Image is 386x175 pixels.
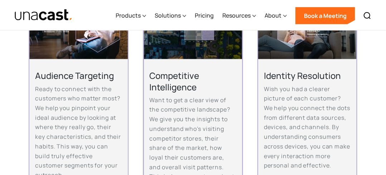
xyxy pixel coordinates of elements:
p: Wish you had a clearer picture of each customer? We help you connect the dots from different data... [264,84,351,170]
div: Resources [222,11,251,20]
h2: Audience Targeting [35,70,122,81]
img: Unacast text logo [14,9,73,22]
div: Solutions [155,11,181,20]
div: Products [116,11,141,20]
h2: Identity Resolution [264,70,351,81]
div: Solutions [155,1,186,30]
a: Book a Meeting [295,7,355,24]
a: Pricing [195,1,214,30]
img: Search icon [363,11,372,20]
h2: Competitive Intelligence [150,70,237,92]
div: About [265,11,281,20]
a: home [14,9,73,22]
div: About [265,1,287,30]
div: Products [116,1,146,30]
div: Resources [222,1,256,30]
